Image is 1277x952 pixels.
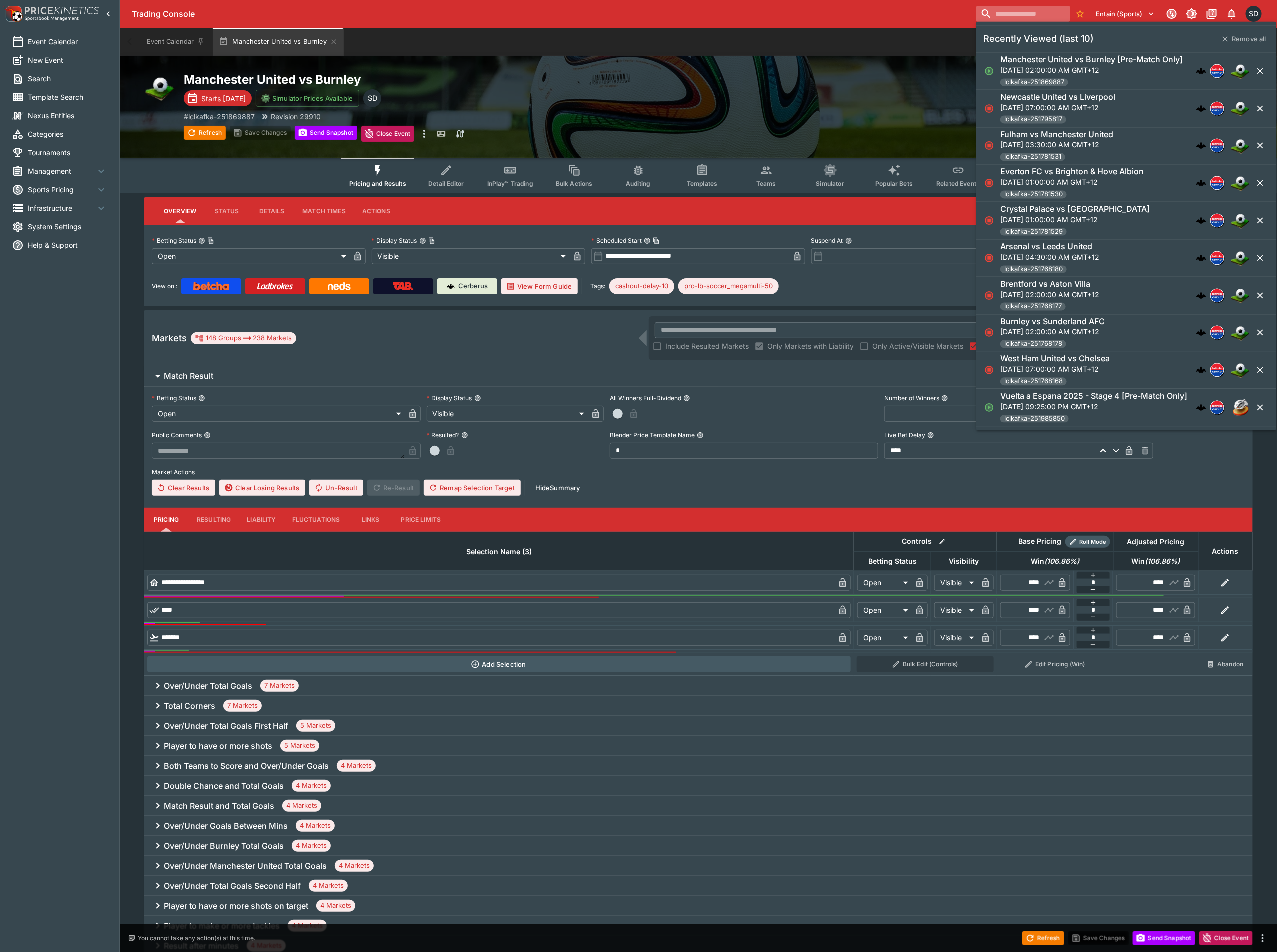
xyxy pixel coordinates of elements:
p: Betting Status [152,236,196,245]
div: cerberus [1196,328,1206,338]
h6: Crystal Palace vs [GEOGRAPHIC_DATA] [1000,204,1150,215]
div: lclkafka [1210,176,1224,190]
span: lclkafka-251795817 [1000,115,1066,125]
div: Visible [934,575,978,591]
button: Display StatusCopy To Clipboard [419,237,426,244]
div: lclkafka [1210,288,1224,302]
div: lclkafka [1210,101,1224,115]
h6: Player to have or more shots [164,741,272,751]
button: Links [348,508,393,532]
button: Manchester United vs Burnley [213,28,344,56]
div: cerberus [1196,403,1206,413]
h6: Arsenal vs Leeds United [1000,241,1092,252]
th: Actions [1198,532,1252,570]
div: lclkafka [1210,401,1224,415]
span: lclkafka-251869887 [1000,77,1068,87]
button: Copy To Clipboard [428,237,435,244]
p: [DATE] 09:25:00 PM GMT+12 [1000,401,1187,412]
span: lclkafka-251781529 [1000,227,1067,237]
button: Bulk edit [936,535,949,548]
img: logo-cerberus.svg [1196,328,1206,338]
img: PriceKinetics Logo [3,4,23,24]
button: Add Selection [147,656,851,672]
div: lclkafka [1210,139,1224,153]
img: lclkafka.png [1211,64,1224,77]
span: 4 Markets [292,841,331,851]
button: Select Tenant [1090,6,1161,22]
div: cerberus [1196,216,1206,226]
img: TabNZ [393,282,414,290]
span: Tournaments [28,147,107,158]
button: Documentation [1203,5,1221,23]
img: logo-cerberus.svg [1196,403,1206,413]
span: 5 Markets [296,721,335,731]
button: Simulator Prices Available [256,90,359,107]
span: Visibility [938,555,990,567]
h6: Total Corners [164,701,215,711]
h6: Double Chance and Total Goals [164,781,284,791]
div: lclkafka [1210,326,1224,340]
button: Betting StatusCopy To Clipboard [198,237,205,244]
p: Resulted? [427,431,459,439]
span: Win(106.86%) [1020,555,1090,567]
span: Teams [756,180,776,187]
div: Open [857,575,912,591]
span: Roll Mode [1075,538,1110,546]
span: lclkafka-251768180 [1000,264,1067,274]
span: Re-Result [367,480,420,496]
div: cerberus [1196,141,1206,151]
label: View on : [152,278,177,294]
button: View Form Guide [501,278,578,294]
em: ( 106.86 %) [1044,555,1079,567]
h6: West Ham United vs Chelsea [1000,354,1110,364]
h5: Markets [152,332,187,344]
img: PriceKinetics [25,7,99,14]
h6: Both Teams to Score and Over/Under Goals [164,761,329,771]
button: Betting Status [198,395,205,402]
div: lclkafka [1210,251,1224,265]
button: Toggle light/dark mode [1183,5,1201,23]
button: Resulting [189,508,239,532]
p: Number of Winners [884,394,939,402]
button: Edit Pricing (Win) [1000,656,1110,672]
button: Details [249,199,294,223]
div: Visible [372,248,570,264]
button: Price Limits [393,508,449,532]
p: Live Bet Delay [884,431,925,439]
button: Blender Price Template Name [697,432,704,439]
svg: Open [984,66,994,76]
span: Include Resulted Markets [665,341,749,351]
em: ( 106.86 %) [1145,555,1180,567]
img: soccer.png [1230,98,1250,118]
button: No Bookmarks [1072,6,1088,22]
span: lclkafka-251985850 [1000,414,1069,424]
img: logo-cerberus.svg [1196,141,1206,151]
svg: Closed [984,253,994,263]
button: Remap Selection Target [424,480,521,496]
p: All Winners Full-Dividend [610,394,681,402]
svg: Closed [984,290,994,300]
h6: Manchester United vs Burnley [Pre-Match Only] [1000,55,1183,65]
p: Starts [DATE] [201,93,246,104]
button: Close Event [1199,931,1253,945]
p: [DATE] 01:00:00 AM GMT+12 [1000,214,1150,225]
img: lclkafka.png [1211,139,1224,152]
button: more [1257,932,1269,944]
span: Related Events [936,180,980,187]
img: lclkafka.png [1211,401,1224,414]
img: cycling.png [1230,398,1250,418]
img: soccer.png [1230,173,1250,193]
div: cerberus [1196,365,1206,375]
button: Live Bet Delay [927,432,934,439]
p: Copy To Clipboard [184,111,255,122]
p: Blender Price Template Name [610,431,695,439]
h6: Player to make or more tackles [164,921,280,931]
h2: Copy To Clipboard [184,72,718,87]
button: Copy To Clipboard [653,237,660,244]
span: Bulk Actions [556,180,593,187]
img: Ladbrokes [257,282,293,290]
p: [DATE] 01:00:00 AM GMT+12 [1000,177,1144,188]
p: [DATE] 07:00:00 AM GMT+12 [1000,102,1115,113]
button: Un-Result [309,480,363,496]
